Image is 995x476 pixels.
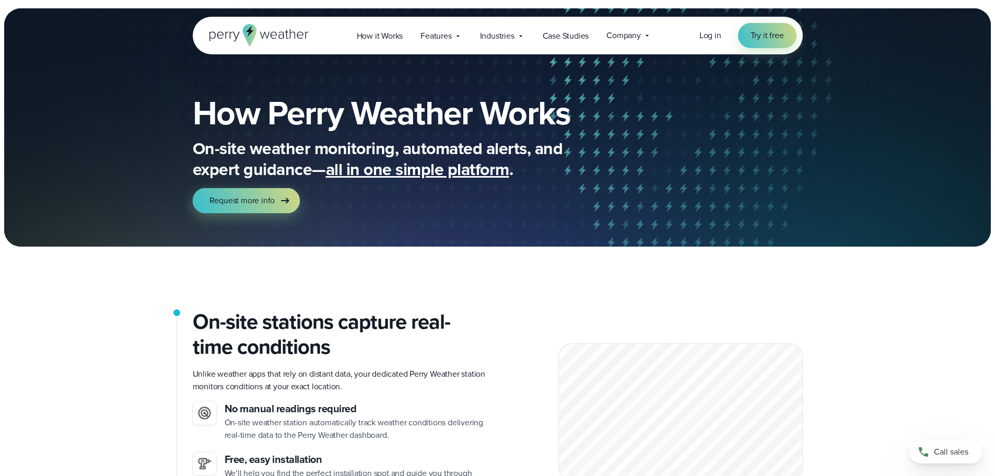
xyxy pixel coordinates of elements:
[751,29,784,42] span: Try it free
[193,188,300,213] a: Request more info
[420,30,451,42] span: Features
[606,29,641,42] span: Company
[225,416,489,442] p: On-site weather station automatically track weather conditions delivering real-time data to the P...
[193,96,646,130] h1: How Perry Weather Works
[534,25,598,47] a: Case Studies
[193,138,611,180] p: On-site weather monitoring, automated alerts, and expert guidance— .
[193,309,489,359] h2: On-site stations capture real-time conditions
[480,30,514,42] span: Industries
[348,25,412,47] a: How it Works
[357,30,403,42] span: How it Works
[225,452,489,467] h3: Free, easy installation
[209,194,275,207] span: Request more info
[909,440,982,463] a: Call sales
[699,29,721,42] a: Log in
[543,30,589,42] span: Case Studies
[193,368,489,393] p: Unlike weather apps that rely on distant data, your dedicated Perry Weather station monitors cond...
[934,446,968,458] span: Call sales
[326,157,509,182] span: all in one simple platform
[225,401,489,416] h3: No manual readings required
[738,23,797,48] a: Try it free
[699,29,721,41] span: Log in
